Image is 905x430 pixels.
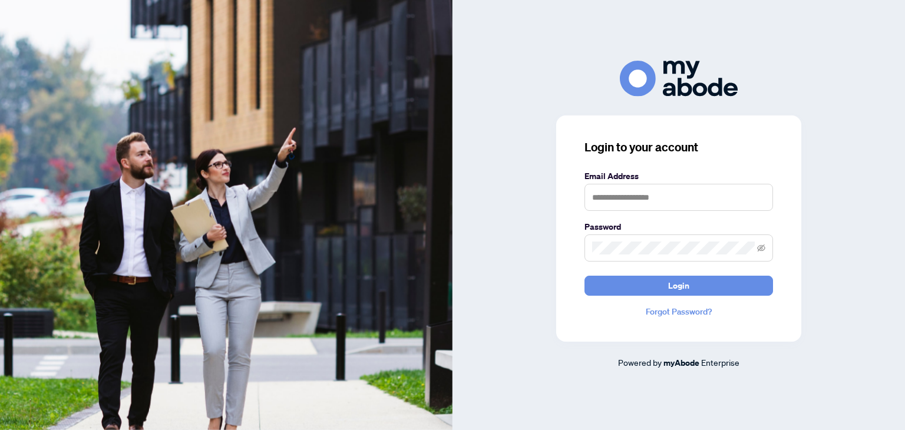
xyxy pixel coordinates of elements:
span: eye-invisible [757,244,765,252]
span: Login [668,276,689,295]
button: Login [584,276,773,296]
label: Email Address [584,170,773,183]
span: Powered by [618,357,662,368]
span: Enterprise [701,357,739,368]
a: Forgot Password? [584,305,773,318]
h3: Login to your account [584,139,773,156]
a: myAbode [663,356,699,369]
label: Password [584,220,773,233]
img: ma-logo [620,61,738,97]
